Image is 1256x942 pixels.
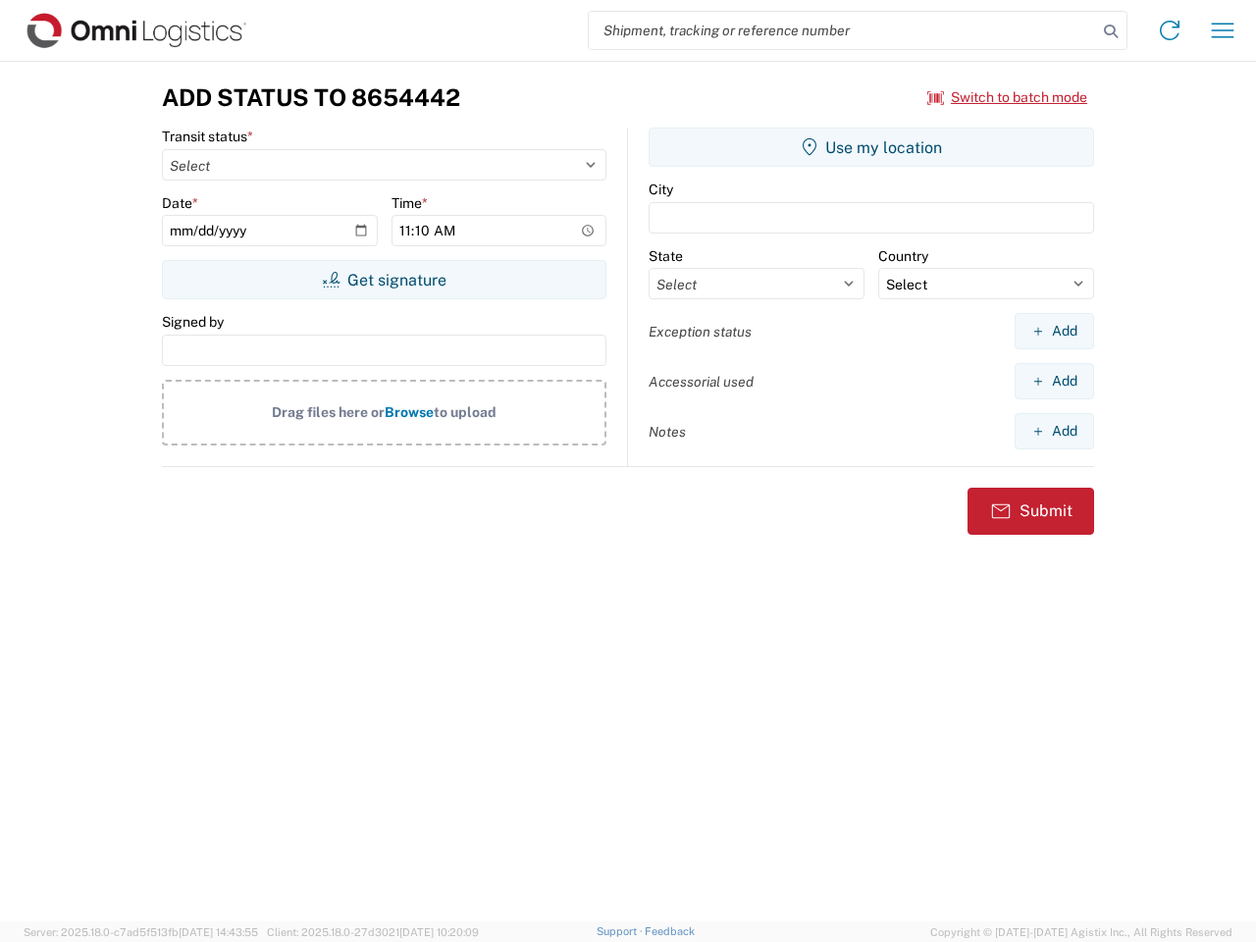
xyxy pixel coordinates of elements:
[878,247,928,265] label: Country
[162,260,606,299] button: Get signature
[434,404,497,420] span: to upload
[267,926,479,938] span: Client: 2025.18.0-27d3021
[399,926,479,938] span: [DATE] 10:20:09
[930,923,1232,941] span: Copyright © [DATE]-[DATE] Agistix Inc., All Rights Reserved
[1015,363,1094,399] button: Add
[649,423,686,441] label: Notes
[649,373,754,391] label: Accessorial used
[649,247,683,265] label: State
[392,194,428,212] label: Time
[1015,313,1094,349] button: Add
[645,925,695,937] a: Feedback
[649,323,752,340] label: Exception status
[649,128,1094,167] button: Use my location
[968,488,1094,535] button: Submit
[589,12,1097,49] input: Shipment, tracking or reference number
[1015,413,1094,449] button: Add
[649,181,673,198] label: City
[162,194,198,212] label: Date
[162,83,460,112] h3: Add Status to 8654442
[162,128,253,145] label: Transit status
[179,926,258,938] span: [DATE] 14:43:55
[385,404,434,420] span: Browse
[24,926,258,938] span: Server: 2025.18.0-c7ad5f513fb
[927,81,1087,114] button: Switch to batch mode
[597,925,646,937] a: Support
[272,404,385,420] span: Drag files here or
[162,313,224,331] label: Signed by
